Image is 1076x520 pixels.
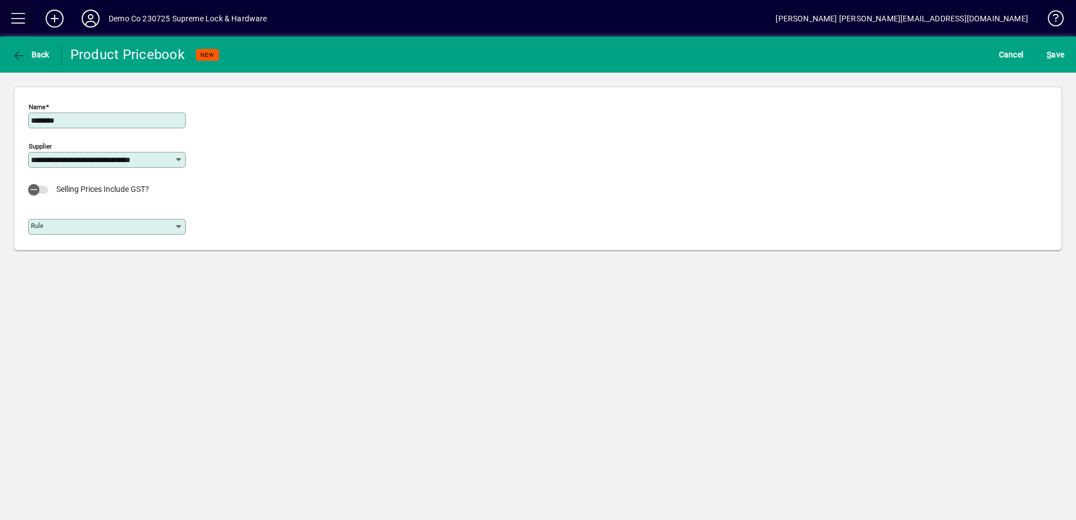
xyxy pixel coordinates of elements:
span: Selling Prices Include GST? [56,185,149,194]
mat-label: Name [29,103,46,111]
button: Add [37,8,73,29]
span: NEW [200,51,214,59]
div: [PERSON_NAME] [PERSON_NAME][EMAIL_ADDRESS][DOMAIN_NAME] [775,10,1028,28]
div: Demo Co 230725 Supreme Lock & Hardware [109,10,267,28]
span: S [1047,50,1051,59]
div: Product Pricebook [70,46,185,64]
button: Profile [73,8,109,29]
a: Knowledge Base [1039,2,1062,39]
span: Back [12,50,50,59]
span: Cancel [999,46,1024,64]
mat-label: Supplier [29,142,52,150]
button: Cancel [996,44,1026,65]
button: Save [1044,44,1067,65]
button: Back [9,44,52,65]
span: ave [1047,46,1064,64]
mat-label: Rule [31,222,43,230]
